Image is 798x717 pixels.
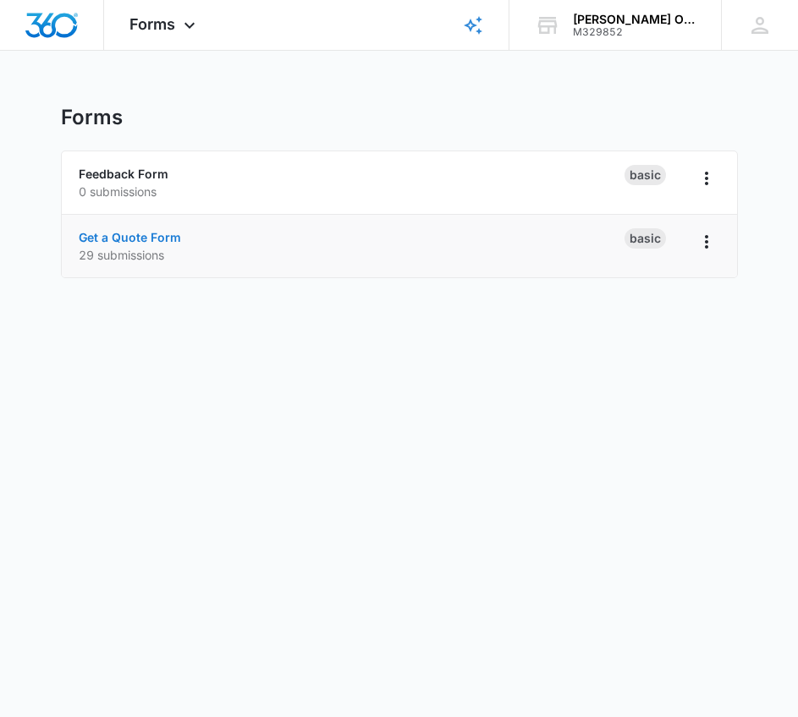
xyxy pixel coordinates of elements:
a: Get a Quote Form [79,230,181,244]
div: Basic [625,165,666,185]
h1: Forms [61,105,123,130]
div: account name [573,13,696,26]
p: 0 submissions [79,183,625,200]
p: 29 submissions [79,246,625,264]
div: account id [573,26,696,38]
span: Forms [129,15,175,33]
button: Overflow Menu [693,228,720,255]
a: Feedback Form [79,167,168,181]
div: Basic [625,228,666,249]
button: Overflow Menu [693,165,720,192]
